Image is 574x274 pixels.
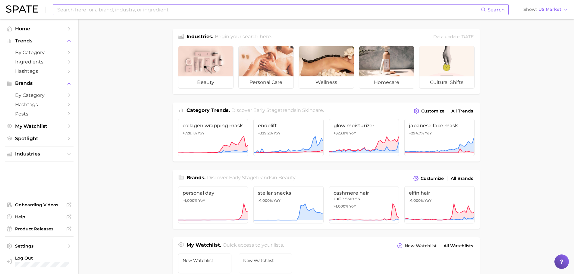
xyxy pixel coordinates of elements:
span: Product Releases [15,226,63,232]
span: YoY [349,131,356,136]
a: All Brands [449,174,475,183]
span: Posts [15,111,63,117]
h2: Begin your search here. [215,33,272,41]
span: All Brands [451,176,473,181]
span: All Watchlists [444,243,473,248]
span: endolift [258,123,319,128]
span: cultural shifts [419,76,474,88]
span: Trends [15,38,63,44]
span: Ingredients [15,59,63,65]
span: +728.1% [183,131,197,135]
span: Hashtags [15,102,63,107]
h1: My Watchlist. [187,242,221,250]
h2: Quick access to your lists. [223,242,284,250]
a: Help [5,212,74,221]
span: beauty [178,76,233,88]
a: by Category [5,91,74,100]
a: Ingredients [5,57,74,66]
span: >1,000% [183,198,197,203]
span: glow moisturizer [334,123,395,128]
span: by Category [15,92,63,98]
a: homecare [359,46,414,89]
a: cultural shifts [419,46,475,89]
span: homecare [359,76,414,88]
button: Industries [5,149,74,159]
span: Discover Early Stage brands in . [207,175,296,180]
span: Customize [421,109,444,114]
a: cashmere hair extensions>1,000% YoY [329,186,399,223]
span: Spotlight [15,136,63,141]
span: New Watchlist [243,258,288,263]
span: YoY [425,131,432,136]
span: YoY [198,131,205,136]
span: Hashtags [15,68,63,74]
span: personal day [183,190,244,196]
span: collagen wrapping mask [183,123,244,128]
div: Data update: [DATE] [433,33,475,41]
span: >1,000% [409,198,424,203]
button: Trends [5,36,74,45]
span: Show [523,8,537,11]
a: endolift+329.2% YoY [253,119,324,156]
h1: Industries. [187,33,213,41]
span: >1,000% [334,204,348,208]
span: YoY [349,204,356,209]
span: +323.8% [334,131,348,135]
span: Onboarding Videos [15,202,63,208]
span: stellar snacks [258,190,319,196]
span: New Watchlist [405,243,437,248]
span: YoY [274,198,281,203]
a: wellness [299,46,354,89]
span: Category Trends . [187,107,230,113]
a: New Watchlist [178,254,232,273]
a: Spotlight [5,134,74,143]
a: Product Releases [5,224,74,233]
span: All Trends [451,109,473,114]
a: collagen wrapping mask+728.1% YoY [178,119,248,156]
button: Customize [412,107,446,115]
a: Posts [5,109,74,119]
a: Hashtags [5,100,74,109]
a: personal care [238,46,294,89]
span: Industries [15,151,63,157]
span: My Watchlist [15,123,63,129]
span: cashmere hair extensions [334,190,395,202]
a: elfin hair>1,000% YoY [404,186,475,223]
span: Home [15,26,63,32]
button: Brands [5,79,74,88]
a: All Watchlists [442,242,475,250]
span: Discover Early Stage trends in . [231,107,324,113]
span: YoY [425,198,431,203]
span: personal care [239,76,293,88]
span: Brands [15,81,63,86]
span: Search [488,7,505,13]
a: Onboarding Videos [5,200,74,209]
a: by Category [5,48,74,57]
span: Brands . [187,175,205,180]
a: beauty [178,46,234,89]
a: Log out. Currently logged in with e-mail michelle.ng@mavbeautybrands.com. [5,254,74,269]
a: Hashtags [5,66,74,76]
span: US Market [538,8,561,11]
span: +329.2% [258,131,273,135]
span: Log Out [15,255,93,261]
span: by Category [15,50,63,55]
a: Settings [5,242,74,251]
span: +294.7% [409,131,424,135]
a: My Watchlist [5,122,74,131]
a: glow moisturizer+323.8% YoY [329,119,399,156]
span: YoY [274,131,281,136]
span: elfin hair [409,190,470,196]
span: >1,000% [258,198,273,203]
span: skincare [302,107,323,113]
button: Customize [412,174,445,183]
a: personal day>1,000% YoY [178,186,248,223]
button: ShowUS Market [522,6,569,14]
a: New Watchlist [239,254,292,273]
span: Customize [421,176,444,181]
input: Search here for a brand, industry, or ingredient [57,5,481,15]
img: SPATE [6,5,38,13]
span: beauty [278,175,295,180]
a: Home [5,24,74,33]
a: stellar snacks>1,000% YoY [253,186,324,223]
